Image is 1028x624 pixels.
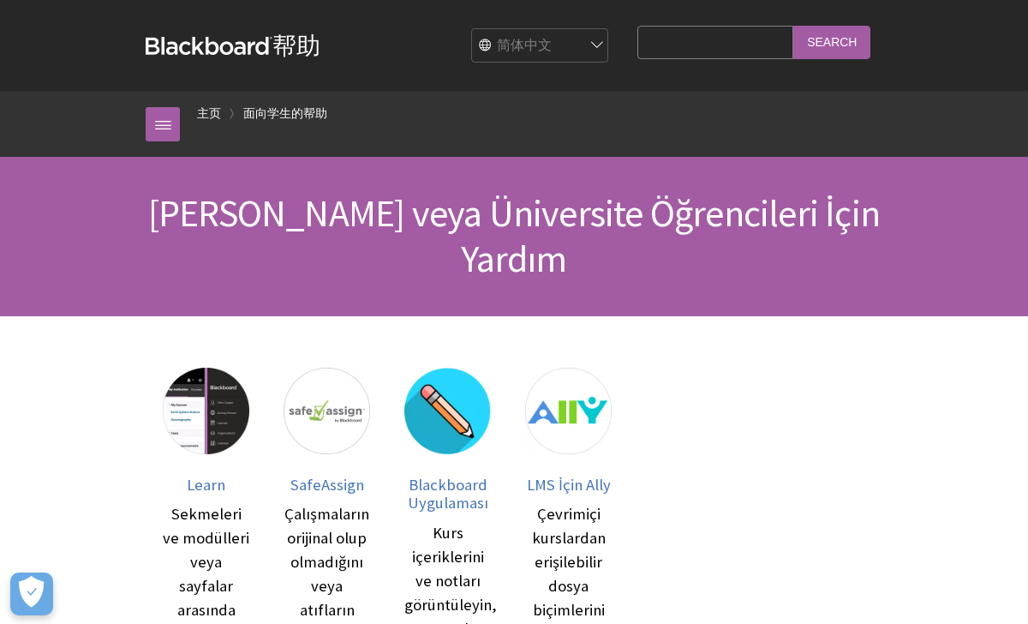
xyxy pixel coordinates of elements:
img: LMS İçin Ally [525,368,612,454]
span: Blackboard Uygulaması [408,475,488,513]
img: Blackboard Uygulaması [404,368,491,454]
img: SafeAssign [284,368,370,454]
a: 面向学生的帮助 [243,103,327,124]
input: Search [793,26,870,59]
span: [PERSON_NAME] veya Üniversite Öğrencileri İçin Yardım [148,189,880,282]
button: Open Preferences [10,573,53,615]
a: 主页 [197,103,221,124]
span: LMS İçin Ally [527,475,611,495]
strong: Blackboard [146,37,272,55]
span: SafeAssign [290,475,364,495]
span: Learn [187,475,225,495]
img: Learn [163,368,249,454]
select: Site Language Selector [472,29,609,63]
a: Blackboard帮助 [146,30,320,61]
